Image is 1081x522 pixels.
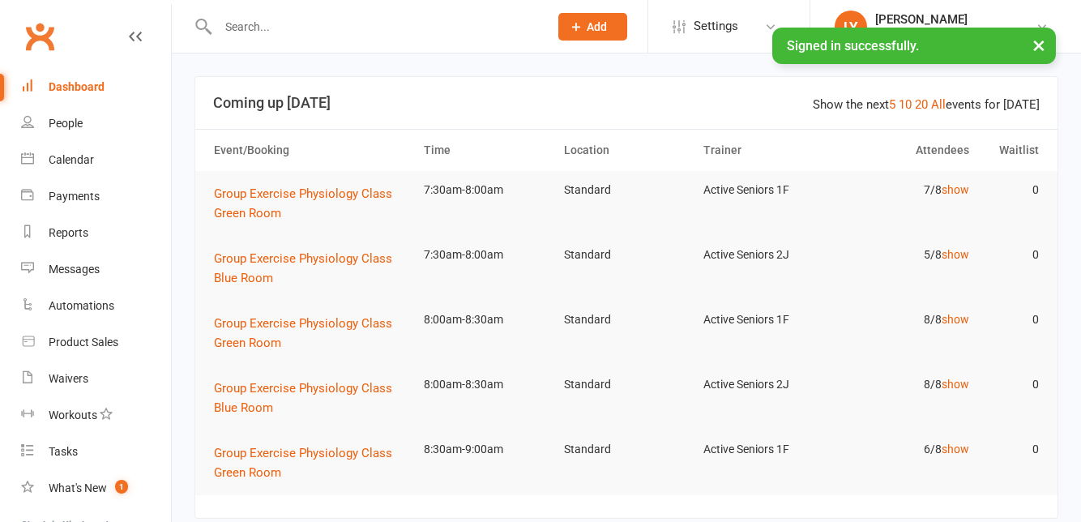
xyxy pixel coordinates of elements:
[207,130,417,171] th: Event/Booking
[787,38,919,53] span: Signed in successfully.
[557,171,697,209] td: Standard
[417,301,557,339] td: 8:00am-8:30am
[557,130,697,171] th: Location
[49,190,100,203] div: Payments
[931,97,946,112] a: All
[214,184,409,223] button: Group Exercise Physiology Class Green Room
[21,361,171,397] a: Waivers
[976,430,1046,469] td: 0
[976,130,1046,171] th: Waitlist
[875,12,1036,27] div: [PERSON_NAME]
[417,130,557,171] th: Time
[49,336,118,349] div: Product Sales
[49,372,88,385] div: Waivers
[557,236,697,274] td: Standard
[915,97,928,112] a: 20
[899,97,912,112] a: 10
[19,16,60,57] a: Clubworx
[214,249,409,288] button: Group Exercise Physiology Class Blue Room
[696,236,836,274] td: Active Seniors 2J
[942,313,969,326] a: show
[976,301,1046,339] td: 0
[557,301,697,339] td: Standard
[21,397,171,434] a: Workouts
[976,366,1046,404] td: 0
[21,142,171,178] a: Calendar
[417,366,557,404] td: 8:00am-8:30am
[214,381,392,415] span: Group Exercise Physiology Class Blue Room
[694,8,738,45] span: Settings
[1024,28,1053,62] button: ×
[21,105,171,142] a: People
[214,379,409,417] button: Group Exercise Physiology Class Blue Room
[942,443,969,456] a: show
[214,446,392,480] span: Group Exercise Physiology Class Green Room
[49,409,97,421] div: Workouts
[696,130,836,171] th: Trainer
[21,288,171,324] a: Automations
[587,20,607,33] span: Add
[417,171,557,209] td: 7:30am-8:00am
[21,69,171,105] a: Dashboard
[942,378,969,391] a: show
[214,186,392,220] span: Group Exercise Physiology Class Green Room
[836,366,976,404] td: 8/8
[836,130,976,171] th: Attendees
[836,301,976,339] td: 8/8
[836,236,976,274] td: 5/8
[836,171,976,209] td: 7/8
[696,430,836,469] td: Active Seniors 1F
[21,215,171,251] a: Reports
[214,443,409,482] button: Group Exercise Physiology Class Green Room
[213,15,537,38] input: Search...
[49,153,94,166] div: Calendar
[21,434,171,470] a: Tasks
[976,236,1046,274] td: 0
[214,251,392,285] span: Group Exercise Physiology Class Blue Room
[696,171,836,209] td: Active Seniors 1F
[875,27,1036,41] div: Staying Active [PERSON_NAME]
[49,299,114,312] div: Automations
[21,470,171,507] a: What's New1
[49,263,100,276] div: Messages
[889,97,895,112] a: 5
[696,366,836,404] td: Active Seniors 2J
[557,366,697,404] td: Standard
[417,236,557,274] td: 7:30am-8:00am
[21,251,171,288] a: Messages
[813,95,1040,114] div: Show the next events for [DATE]
[49,445,78,458] div: Tasks
[49,226,88,239] div: Reports
[835,11,867,43] div: LY
[557,430,697,469] td: Standard
[49,117,83,130] div: People
[21,178,171,215] a: Payments
[49,80,105,93] div: Dashboard
[696,301,836,339] td: Active Seniors 1F
[417,430,557,469] td: 8:30am-9:00am
[836,430,976,469] td: 6/8
[115,480,128,494] span: 1
[976,171,1046,209] td: 0
[214,314,409,353] button: Group Exercise Physiology Class Green Room
[49,481,107,494] div: What's New
[21,324,171,361] a: Product Sales
[942,183,969,196] a: show
[213,95,1040,111] h3: Coming up [DATE]
[214,316,392,350] span: Group Exercise Physiology Class Green Room
[942,248,969,261] a: show
[558,13,627,41] button: Add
